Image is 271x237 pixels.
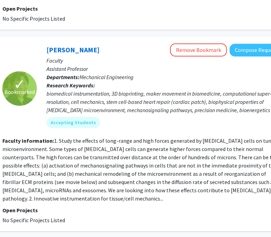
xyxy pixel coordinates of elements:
[46,117,100,128] mat-chip: Accepting Students
[80,74,134,80] span: Mechanical Engineering
[5,206,29,232] iframe: Chat
[46,82,95,89] b: Research Keywords:
[2,15,65,22] span: No Specific Projects Listed
[170,43,227,56] button: Remove Bookmark
[46,45,100,54] a: [PERSON_NAME]
[46,74,80,80] b: Departments:
[14,81,25,88] span: ✓
[2,137,54,144] b: Faculty Information:
[2,217,65,224] span: No Specific Projects Listed
[4,88,35,96] span: Bookmarked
